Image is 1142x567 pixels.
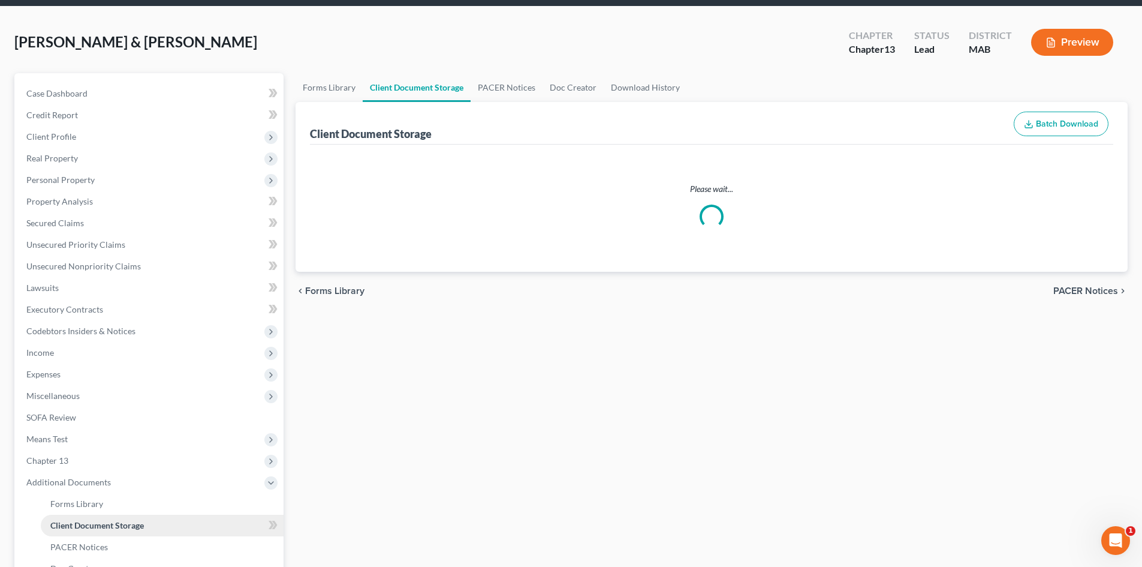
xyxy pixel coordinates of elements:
div: Chapter [849,29,895,43]
button: chevron_left Forms Library [296,286,364,296]
span: Unsecured Nonpriority Claims [26,261,141,271]
span: Forms Library [50,499,103,509]
a: Credit Report [17,104,284,126]
a: Client Document Storage [363,73,471,102]
a: Client Document Storage [41,515,284,536]
button: Preview [1031,29,1113,56]
span: Income [26,347,54,358]
span: Property Analysis [26,196,93,206]
span: Lawsuits [26,283,59,293]
span: Real Property [26,153,78,163]
a: Forms Library [296,73,363,102]
i: chevron_right [1118,286,1128,296]
div: District [969,29,1012,43]
div: Client Document Storage [310,127,432,141]
a: SOFA Review [17,407,284,428]
span: Miscellaneous [26,391,80,401]
div: Lead [914,43,950,56]
div: MAB [969,43,1012,56]
span: Executory Contracts [26,304,103,314]
a: Forms Library [41,493,284,515]
div: Status [914,29,950,43]
a: Property Analysis [17,191,284,212]
span: Means Test [26,434,68,444]
span: Forms Library [305,286,364,296]
span: Expenses [26,369,61,379]
span: Chapter 13 [26,455,68,466]
a: Executory Contracts [17,299,284,320]
button: PACER Notices chevron_right [1053,286,1128,296]
span: Client Profile [26,131,76,142]
a: Unsecured Nonpriority Claims [17,256,284,277]
div: Chapter [849,43,895,56]
a: PACER Notices [471,73,543,102]
span: PACER Notices [1053,286,1118,296]
span: Unsecured Priority Claims [26,239,125,250]
a: Case Dashboard [17,83,284,104]
span: Secured Claims [26,218,84,228]
iframe: Intercom live chat [1101,526,1130,555]
a: Lawsuits [17,277,284,299]
a: Secured Claims [17,212,284,234]
a: Download History [604,73,687,102]
span: 1 [1126,526,1135,536]
span: Batch Download [1036,119,1098,129]
span: Credit Report [26,110,78,120]
span: SOFA Review [26,412,76,422]
p: Please wait... [312,183,1111,195]
i: chevron_left [296,286,305,296]
span: Case Dashboard [26,88,88,98]
span: [PERSON_NAME] & [PERSON_NAME] [14,33,257,50]
a: Unsecured Priority Claims [17,234,284,256]
span: Codebtors Insiders & Notices [26,326,135,336]
span: Additional Documents [26,477,111,487]
a: Doc Creator [543,73,604,102]
span: Personal Property [26,175,95,185]
button: Batch Download [1014,112,1108,137]
a: PACER Notices [41,536,284,558]
span: PACER Notices [50,542,108,552]
span: Client Document Storage [50,520,144,530]
span: 13 [884,43,895,55]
